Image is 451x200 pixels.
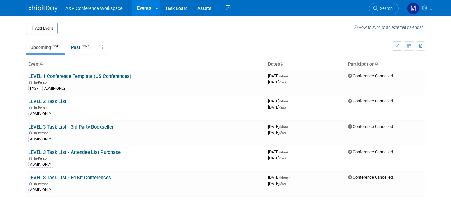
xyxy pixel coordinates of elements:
[348,175,393,180] span: Conference Cancelled
[279,100,288,103] span: (Mon)
[34,157,50,161] span: In-Person
[279,74,288,78] span: (Mon)
[28,111,53,117] div: ADMIN ONLY
[34,106,50,110] span: In-Person
[51,44,60,49] span: 114
[26,23,58,34] button: Add Event
[81,44,91,49] span: 1397
[34,131,50,135] span: In-Person
[65,6,123,11] span: A&P Conference Workspace
[29,182,32,185] img: In-Person Event
[289,149,290,154] span: -
[28,175,111,181] a: LEVEL 3 Task List - Ed Kit Conferences
[268,130,286,135] span: [DATE]
[268,156,286,160] span: [DATE]
[407,2,419,14] img: Michelle Kelly
[29,106,32,109] img: In-Person Event
[28,99,66,104] a: LEVEL 2 Task List
[279,176,288,179] span: (Mon)
[26,5,58,12] img: ExhibitDay
[42,86,67,91] div: ADMIN ONLY
[29,157,32,160] img: In-Person Event
[378,6,393,11] span: Search
[268,105,286,110] span: [DATE]
[29,81,32,84] img: In-Person Event
[279,131,286,135] span: (Sat)
[348,73,393,78] span: Conference Cancelled
[279,125,288,129] span: (Mon)
[289,124,290,129] span: -
[268,181,286,186] span: [DATE]
[268,80,286,84] span: [DATE]
[66,41,96,53] a: Past1397
[280,62,283,67] a: Sort by Start Date
[28,137,53,142] div: ADMIN ONLY
[268,149,290,154] span: [DATE]
[279,157,286,160] span: (Sat)
[28,149,121,155] a: LEVEL 3 Task List - Attendee List Purchase
[28,73,131,79] a: LEVEL 1 Conference Template (US Conferences)
[375,62,378,67] a: Sort by Participation Type
[279,150,288,154] span: (Mon)
[354,25,425,30] a: How to sync to an external calendar...
[28,86,40,91] div: FY27
[289,99,290,103] span: -
[268,73,290,78] span: [DATE]
[28,124,114,130] a: LEVEL 3 Task List - 3rd Party Bookseller
[345,59,425,70] th: Participation
[268,124,290,129] span: [DATE]
[26,59,265,70] th: Event
[34,81,50,85] span: In-Person
[348,149,393,154] span: Conference Cancelled
[28,187,53,193] div: ADMIN ONLY
[268,175,290,180] span: [DATE]
[369,3,399,14] a: Search
[279,182,286,186] span: (Sat)
[289,73,290,78] span: -
[28,162,53,167] div: ADMIN ONLY
[348,99,393,103] span: Conference Cancelled
[29,131,32,134] img: In-Person Event
[289,175,290,180] span: -
[26,41,65,53] a: Upcoming114
[279,106,286,109] span: (Sat)
[279,81,286,84] span: (Sat)
[348,124,393,129] span: Conference Cancelled
[40,62,43,67] a: Sort by Event Name
[268,99,290,103] span: [DATE]
[34,182,50,186] span: In-Person
[265,59,345,70] th: Dates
